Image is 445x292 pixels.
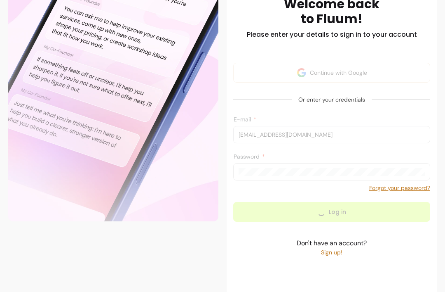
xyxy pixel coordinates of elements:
[247,30,417,40] h2: Please enter your details to sign in to your account
[297,238,367,256] p: Don't have an account?
[292,92,372,107] span: Or enter your credentials
[234,153,261,160] span: Password
[369,184,430,192] a: Forgot your password?
[234,116,253,123] span: E-mail
[297,248,367,256] a: Sign up!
